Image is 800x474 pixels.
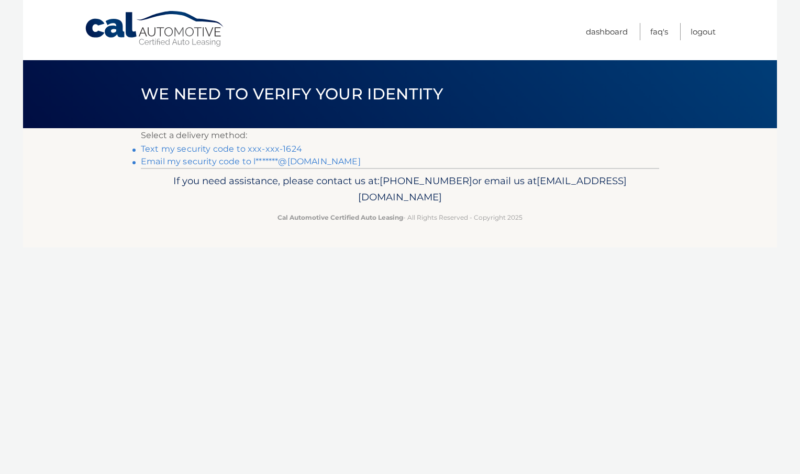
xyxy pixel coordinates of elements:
[141,144,302,154] a: Text my security code to xxx-xxx-1624
[277,213,403,221] strong: Cal Automotive Certified Auto Leasing
[691,23,716,40] a: Logout
[141,156,361,166] a: Email my security code to l*******@[DOMAIN_NAME]
[141,84,443,104] span: We need to verify your identity
[84,10,226,48] a: Cal Automotive
[650,23,668,40] a: FAQ's
[148,173,652,206] p: If you need assistance, please contact us at: or email us at
[141,128,659,143] p: Select a delivery method:
[586,23,628,40] a: Dashboard
[380,175,472,187] span: [PHONE_NUMBER]
[148,212,652,223] p: - All Rights Reserved - Copyright 2025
